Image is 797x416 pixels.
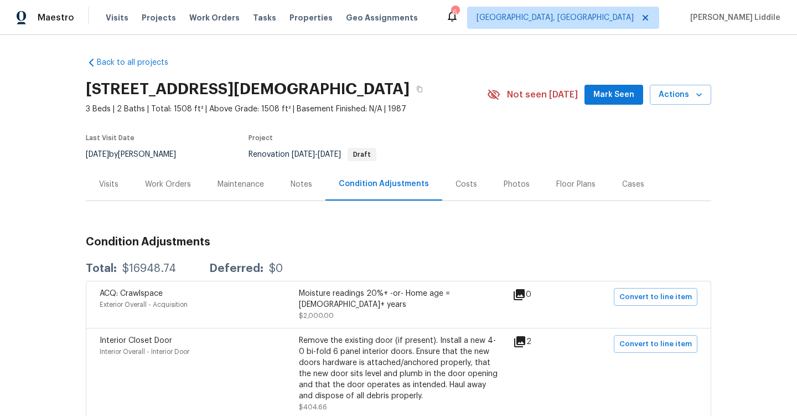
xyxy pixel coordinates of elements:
[86,151,109,158] span: [DATE]
[100,290,163,297] span: ACQ: Crawlspace
[410,79,429,99] button: Copy Address
[614,288,697,306] button: Convert to line item
[86,135,134,141] span: Last Visit Date
[318,151,341,158] span: [DATE]
[189,12,240,23] span: Work Orders
[122,263,176,274] div: $16948.74
[504,179,530,190] div: Photos
[142,12,176,23] span: Projects
[299,288,498,310] div: Moisture readings 20%+ -or- Home age = [DEMOGRAPHIC_DATA]+ years
[86,57,192,68] a: Back to all projects
[507,89,578,100] span: Not seen [DATE]
[292,151,341,158] span: -
[686,12,780,23] span: [PERSON_NAME] Liddile
[86,237,711,248] h3: Condition Adjustments
[253,14,276,22] span: Tasks
[299,404,327,410] span: $404.66
[346,12,418,23] span: Geo Assignments
[451,7,459,18] div: 6
[289,12,333,23] span: Properties
[106,12,128,23] span: Visits
[86,148,189,161] div: by [PERSON_NAME]
[86,104,487,115] span: 3 Beds | 2 Baths | Total: 1508 ft² | Above Grade: 1508 ft² | Basement Finished: N/A | 1987
[292,151,315,158] span: [DATE]
[622,179,644,190] div: Cases
[99,179,118,190] div: Visits
[249,151,376,158] span: Renovation
[513,335,567,348] div: 2
[513,288,567,301] div: 0
[145,179,191,190] div: Work Orders
[299,335,498,402] div: Remove the existing door (if present). Install a new 4-0 bi-fold 6 panel interior doors. Ensure t...
[100,337,172,345] span: Interior Closet Door
[619,291,692,304] span: Convert to line item
[593,88,634,102] span: Mark Seen
[269,263,283,274] div: $0
[86,263,117,274] div: Total:
[100,348,189,355] span: Interior Overall - Interior Door
[100,301,188,308] span: Exterior Overall - Acquisition
[614,335,697,353] button: Convert to line item
[218,179,264,190] div: Maintenance
[619,338,692,351] span: Convert to line item
[38,12,74,23] span: Maestro
[556,179,596,190] div: Floor Plans
[86,84,410,95] h2: [STREET_ADDRESS][DEMOGRAPHIC_DATA]
[299,312,334,319] span: $2,000.00
[349,151,375,158] span: Draft
[339,178,429,189] div: Condition Adjustments
[291,179,312,190] div: Notes
[659,88,702,102] span: Actions
[477,12,634,23] span: [GEOGRAPHIC_DATA], [GEOGRAPHIC_DATA]
[584,85,643,105] button: Mark Seen
[456,179,477,190] div: Costs
[209,263,263,274] div: Deferred:
[249,135,273,141] span: Project
[650,85,711,105] button: Actions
